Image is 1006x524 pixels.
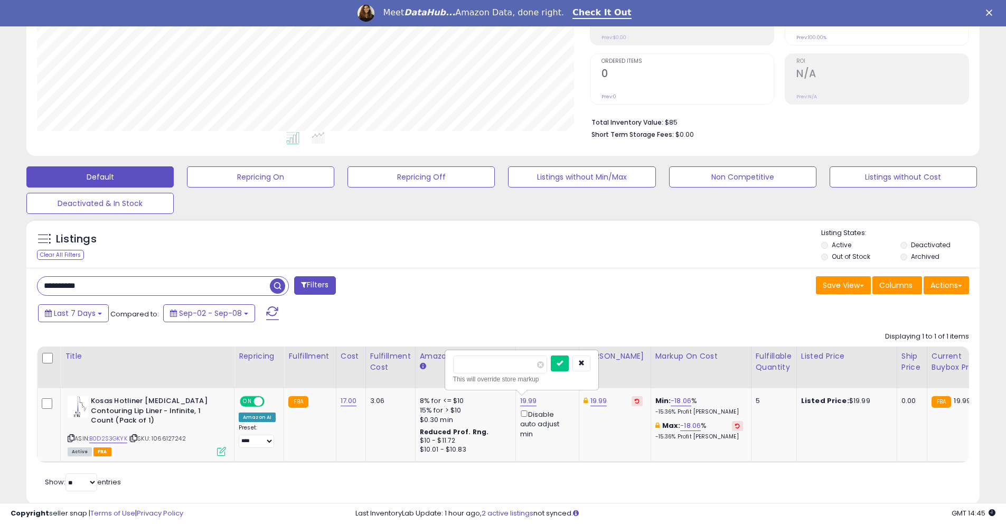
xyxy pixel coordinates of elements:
[65,351,230,362] div: Title
[294,276,335,295] button: Filters
[370,351,411,373] div: Fulfillment Cost
[601,93,616,100] small: Prev: 0
[591,115,961,128] li: $85
[924,276,969,294] button: Actions
[932,396,951,408] small: FBA
[288,351,331,362] div: Fulfillment
[655,351,747,362] div: Markup on Cost
[680,420,701,431] a: -18.06
[453,374,590,385] div: This will override store markup
[288,396,308,408] small: FBA
[26,166,174,188] button: Default
[420,436,507,445] div: $10 - $11.72
[796,93,817,100] small: Prev: N/A
[404,7,455,17] i: DataHub...
[796,59,969,64] span: ROI
[879,280,913,291] span: Columns
[420,351,511,362] div: Amazon Fees
[508,166,655,188] button: Listings without Min/Max
[821,228,980,238] p: Listing States:
[370,396,407,406] div: 3.06
[756,351,792,373] div: Fulfillable Quantity
[341,396,357,406] a: 17.00
[482,508,533,518] a: 2 active listings
[93,447,111,456] span: FBA
[911,240,951,249] label: Deactivated
[45,477,121,487] span: Show: entries
[129,434,186,443] span: | SKU: 1066127242
[832,240,851,249] label: Active
[420,396,507,406] div: 8% for <= $10
[68,447,92,456] span: All listings currently available for purchase on Amazon
[54,308,96,319] span: Last 7 Days
[901,396,919,406] div: 0.00
[801,396,849,406] b: Listed Price:
[801,351,892,362] div: Listed Price
[801,396,889,406] div: $19.99
[662,420,681,431] b: Max:
[655,433,743,441] p: -15.36% Profit [PERSON_NAME]
[355,509,995,519] div: Last InventoryLab Update: 1 hour ago, not synced.
[420,362,426,371] small: Amazon Fees.
[590,396,607,406] a: 19.99
[56,232,97,247] h5: Listings
[137,508,183,518] a: Privacy Policy
[675,129,694,139] span: $0.00
[986,10,996,16] div: Close
[655,421,743,441] div: %
[756,396,788,406] div: 5
[179,308,242,319] span: Sep-02 - Sep-08
[601,68,774,82] h2: 0
[655,408,743,416] p: -15.36% Profit [PERSON_NAME]
[90,508,135,518] a: Terms of Use
[572,7,632,19] a: Check It Out
[68,396,226,455] div: ASIN:
[11,508,49,518] strong: Copyright
[655,396,743,416] div: %
[830,166,977,188] button: Listings without Cost
[655,396,671,406] b: Min:
[591,118,663,127] b: Total Inventory Value:
[584,351,646,362] div: [PERSON_NAME]
[239,351,279,362] div: Repricing
[26,193,174,214] button: Deactivated & In Stock
[341,351,361,362] div: Cost
[901,351,923,373] div: Ship Price
[952,508,995,518] span: 2025-09-16 14:45 GMT
[187,166,334,188] button: Repricing On
[832,252,870,261] label: Out of Stock
[796,68,969,82] h2: N/A
[37,250,84,260] div: Clear All Filters
[110,309,159,319] span: Compared to:
[241,397,254,406] span: ON
[347,166,495,188] button: Repricing Off
[954,396,971,406] span: 19.99
[885,332,969,342] div: Displaying 1 to 1 of 1 items
[358,5,374,22] img: Profile image for Georgie
[91,396,219,428] b: Kosas Hotliner [MEDICAL_DATA] Contouring Lip Liner - Infinite, 1 Count (Pack of 1)
[11,509,183,519] div: seller snap | |
[520,396,537,406] a: 19.99
[671,396,691,406] a: -18.06
[796,34,826,41] small: Prev: 100.00%
[520,408,571,439] div: Disable auto adjust min
[89,434,127,443] a: B0D2S3GKYK
[383,7,564,18] div: Meet Amazon Data, done right.
[239,424,276,448] div: Preset:
[239,413,276,422] div: Amazon AI
[872,276,922,294] button: Columns
[68,396,88,417] img: 41vTNze2HAL._SL40_.jpg
[651,347,751,388] th: The percentage added to the cost of goods (COGS) that forms the calculator for Min & Max prices.
[601,59,774,64] span: Ordered Items
[932,351,986,373] div: Current Buybox Price
[38,304,109,322] button: Last 7 Days
[420,415,507,425] div: $0.30 min
[420,427,489,436] b: Reduced Prof. Rng.
[591,130,674,139] b: Short Term Storage Fees:
[669,166,816,188] button: Non Competitive
[601,34,626,41] small: Prev: $0.00
[163,304,255,322] button: Sep-02 - Sep-08
[911,252,939,261] label: Archived
[263,397,280,406] span: OFF
[420,406,507,415] div: 15% for > $10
